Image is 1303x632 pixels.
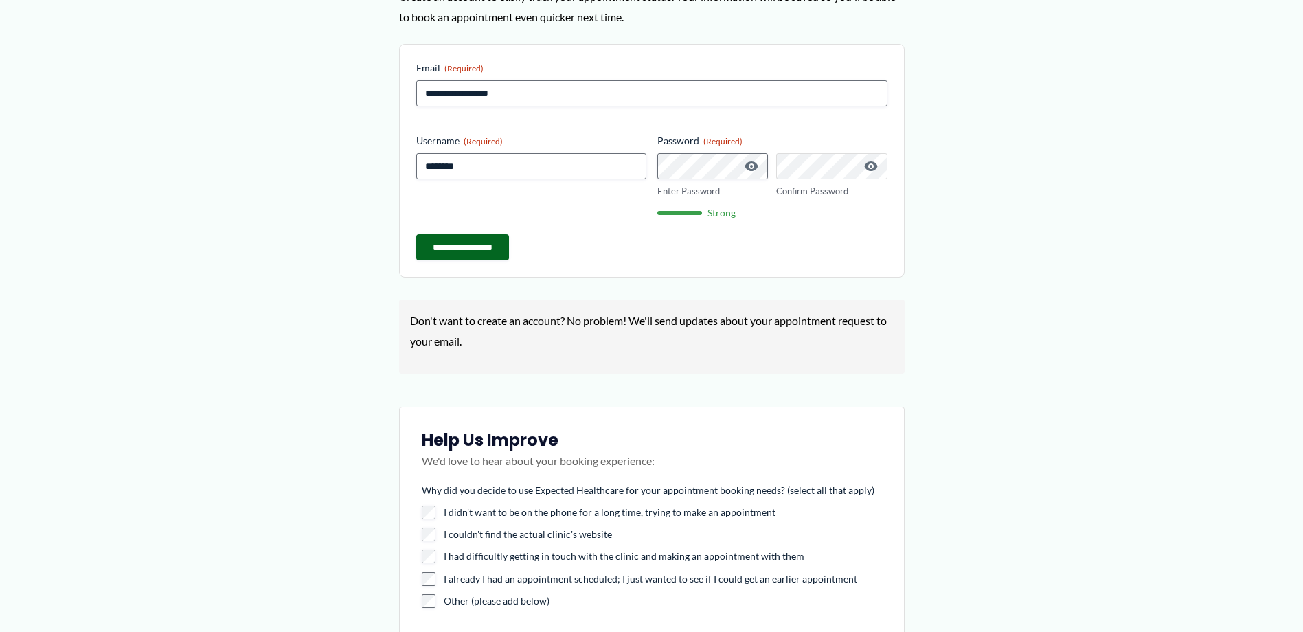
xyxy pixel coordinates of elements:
span: (Required) [444,63,484,74]
legend: Password [657,134,743,148]
p: Don't want to create an account? No problem! We'll send updates about your appointment request to... [410,311,894,351]
div: Strong [657,208,887,218]
p: We'd love to hear about your booking experience: [422,451,882,485]
h3: Help Us Improve [422,429,882,451]
label: I didn't want to be on the phone for a long time, trying to make an appointment [444,506,882,519]
label: Username [416,134,646,148]
span: (Required) [703,136,743,146]
label: Confirm Password [776,185,887,198]
label: I had difficultly getting in touch with the clinic and making an appointment with them [444,550,882,563]
label: Enter Password [657,185,769,198]
legend: Why did you decide to use Expected Healthcare for your appointment booking needs? (select all tha... [422,484,874,497]
label: I already I had an appointment scheduled; I just wanted to see if I could get an earlier appointment [444,572,882,586]
span: (Required) [464,136,503,146]
button: Show Password [743,158,760,174]
label: Other (please add below) [444,594,882,608]
button: Show Password [863,158,879,174]
label: Email [416,61,887,75]
label: I couldn't find the actual clinic's website [444,528,882,541]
